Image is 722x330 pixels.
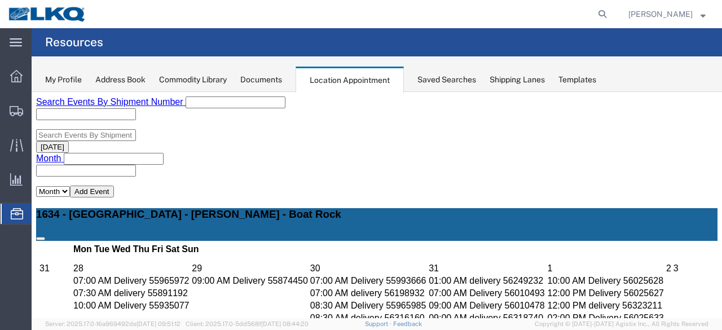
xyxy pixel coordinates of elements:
[279,171,289,181] span: 30
[279,184,317,193] span: 07:00 AM
[120,152,131,162] span: Fri
[516,221,554,231] span: 02:00 PM
[319,184,394,193] span: Delivery 55993666
[38,94,82,105] button: Add Event
[150,152,167,162] span: Sun
[490,74,545,86] div: Shipping Lanes
[397,209,435,218] span: 09:00 AM
[557,209,631,218] span: delivery 56323211
[137,320,180,327] span: [DATE] 09:51:12
[535,319,708,329] span: Copyright © [DATE]-[DATE] Agistix Inc., All Rights Reserved
[319,209,394,218] span: Delivery 55965985
[557,196,632,206] span: Delivery 56025627
[45,320,180,327] span: Server: 2025.17.0-16a969492de
[134,152,148,162] span: Sat
[417,74,476,86] div: Saved Searches
[42,171,52,181] span: 28
[95,74,146,86] div: Address Book
[557,221,632,231] span: Delivery 56025633
[635,171,640,181] span: 2
[160,184,199,193] span: 09:00 AM
[557,184,632,193] span: Delivery 56025628
[516,171,521,181] span: 1
[516,209,554,218] span: 12:00 PM
[82,184,157,193] span: Delivery 55965972
[63,152,78,162] span: Tue
[261,320,309,327] span: [DATE] 08:44:20
[397,196,435,206] span: 07:00 AM
[279,196,317,206] span: 07:00 AM
[45,74,82,86] div: My Profile
[80,152,99,162] span: Wed
[32,92,722,318] iframe: FS Legacy Container
[45,28,103,56] h4: Resources
[397,184,435,193] span: 01:00 AM
[438,221,512,231] span: delivery 56318740
[201,184,276,193] span: Delivery 55874450
[628,7,706,21] button: [PERSON_NAME]
[42,196,80,206] span: 07:30 AM
[42,184,80,193] span: 07:00 AM
[393,320,422,327] a: Feedback
[5,116,686,129] h3: 1634 - [GEOGRAPHIC_DATA] - [PERSON_NAME] - Boat Rock
[279,209,317,218] span: 08:30 AM
[279,221,317,231] span: 08:30 AM
[159,74,227,86] div: Commodity Library
[628,8,693,20] span: Sopha Sam
[240,74,282,86] div: Documents
[8,171,18,181] span: 31
[42,209,80,218] span: 10:00 AM
[319,221,393,231] span: delivery 56316160
[438,184,512,193] span: delivery 56249232
[319,196,393,206] span: delivery 56198932
[8,6,87,23] img: logo
[516,196,554,206] span: 12:00 PM
[558,74,596,86] div: Templates
[160,171,170,181] span: 29
[42,152,60,162] span: Mon
[397,171,407,181] span: 31
[102,152,118,162] span: Thu
[516,184,554,193] span: 10:00 AM
[82,209,157,218] span: Delivery 55935077
[642,171,647,181] span: 3
[296,67,404,93] div: Location Appointment
[365,320,393,327] a: Support
[186,320,309,327] span: Client: 2025.17.0-5dd568f
[438,209,513,218] span: Delivery 56010478
[438,196,513,206] span: Delivery 56010493
[397,221,435,231] span: 09:00 AM
[82,196,156,206] span: delivery 55891192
